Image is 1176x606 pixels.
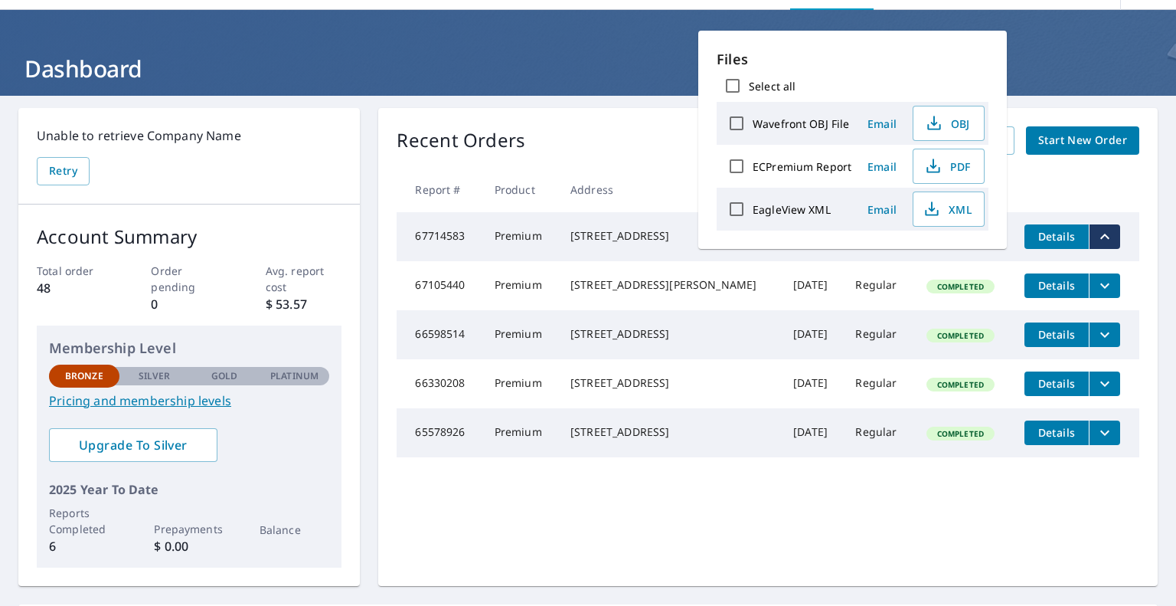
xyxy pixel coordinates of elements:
span: Details [1034,278,1080,293]
span: Details [1034,376,1080,391]
span: Start New Order [1038,131,1127,150]
p: $ 0.00 [154,537,224,555]
p: 2025 Year To Date [49,480,329,499]
td: Premium [482,212,558,261]
div: [STREET_ADDRESS] [570,228,769,244]
span: Upgrade To Silver [61,437,205,454]
span: Details [1034,327,1080,342]
button: PDF [913,149,985,184]
button: Email [857,198,906,221]
span: Completed [928,281,993,292]
span: Details [1034,425,1080,440]
p: Reports Completed [49,505,119,537]
p: Files [717,49,988,70]
td: Premium [482,408,558,457]
th: Address [558,167,781,212]
button: Retry [37,157,90,185]
th: Report # [397,167,482,212]
button: OBJ [913,106,985,141]
p: $ 53.57 [266,295,342,313]
button: XML [913,192,985,227]
span: Details [1034,229,1080,244]
p: Recent Orders [397,126,525,155]
div: [STREET_ADDRESS] [570,424,769,440]
p: Unable to retrieve Company Name [37,126,341,145]
p: Avg. report cost [266,263,342,295]
span: Email [864,116,900,131]
td: Regular [843,261,913,310]
p: 6 [49,537,119,555]
p: 0 [151,295,227,313]
p: Total order [37,263,113,279]
label: Select all [749,79,795,93]
button: filesDropdownBtn-65578926 [1089,421,1120,445]
button: detailsBtn-65578926 [1024,421,1089,445]
span: Email [864,159,900,174]
td: Premium [482,310,558,359]
p: Silver [139,369,171,383]
span: Completed [928,428,993,439]
p: Order pending [151,263,227,295]
button: detailsBtn-66330208 [1024,372,1089,396]
a: Start New Order [1026,126,1139,155]
button: filesDropdownBtn-66598514 [1089,323,1120,347]
td: 66598514 [397,310,482,359]
span: Email [864,202,900,217]
button: detailsBtn-66598514 [1024,323,1089,347]
td: 67105440 [397,261,482,310]
div: [STREET_ADDRESS][PERSON_NAME] [570,277,769,293]
button: filesDropdownBtn-67105440 [1089,274,1120,298]
p: Gold [211,369,237,383]
h1: Dashboard [18,53,1158,84]
span: OBJ [923,114,972,133]
th: Product [482,167,558,212]
div: [STREET_ADDRESS] [570,375,769,391]
span: Completed [928,330,993,341]
button: Email [857,112,906,136]
td: [DATE] [781,359,843,408]
button: filesDropdownBtn-66330208 [1089,372,1120,396]
p: Bronze [65,369,103,383]
label: Wavefront OBJ File [753,116,849,131]
button: filesDropdownBtn-67714583 [1089,224,1120,249]
p: Balance [260,522,330,538]
td: Regular [843,359,913,408]
button: Email [857,155,906,179]
div: [STREET_ADDRESS] [570,326,769,342]
td: 65578926 [397,408,482,457]
td: Premium [482,261,558,310]
p: 48 [37,279,113,297]
button: detailsBtn-67105440 [1024,274,1089,298]
span: Retry [49,162,77,181]
td: 67714583 [397,212,482,261]
button: detailsBtn-67714583 [1024,224,1089,249]
span: Completed [928,379,993,390]
td: [DATE] [781,408,843,457]
span: XML [923,200,972,218]
p: Platinum [270,369,318,383]
td: 66330208 [397,359,482,408]
p: Membership Level [49,338,329,359]
p: Account Summary [37,223,341,251]
a: Upgrade To Silver [49,428,217,462]
td: Regular [843,408,913,457]
p: Prepayments [154,521,224,537]
label: ECPremium Report [753,159,851,174]
td: [DATE] [781,261,843,310]
a: Pricing and membership levels [49,391,329,410]
span: PDF [923,157,972,175]
td: [DATE] [781,310,843,359]
label: EagleView XML [753,202,831,217]
td: Regular [843,310,913,359]
td: Premium [482,359,558,408]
